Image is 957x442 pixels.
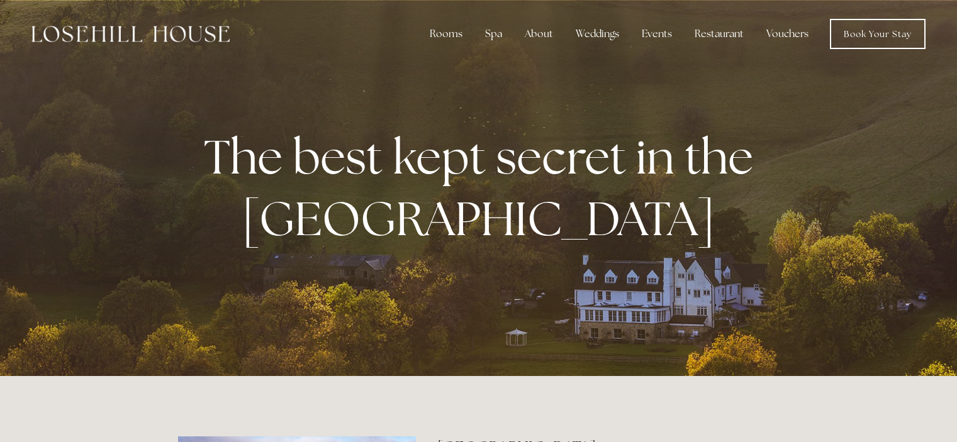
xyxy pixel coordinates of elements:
[756,21,819,47] a: Vouchers
[420,21,473,47] div: Rooms
[475,21,512,47] div: Spa
[830,19,926,49] a: Book Your Stay
[566,21,629,47] div: Weddings
[515,21,563,47] div: About
[204,126,763,249] strong: The best kept secret in the [GEOGRAPHIC_DATA]
[632,21,682,47] div: Events
[31,26,230,42] img: Losehill House
[685,21,754,47] div: Restaurant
